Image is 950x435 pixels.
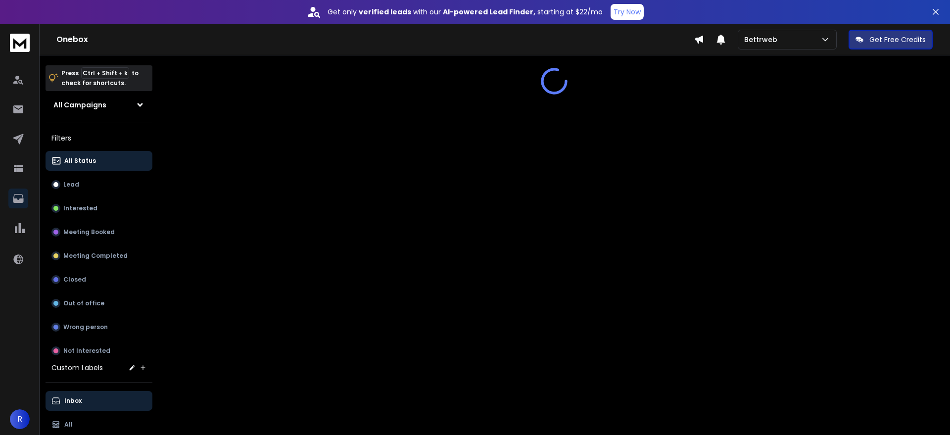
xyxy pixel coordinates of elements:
img: logo [10,34,30,52]
button: R [10,409,30,429]
p: Lead [63,181,79,189]
button: Meeting Completed [46,246,152,266]
h3: Custom Labels [51,363,103,373]
p: All [64,421,73,429]
button: Out of office [46,293,152,313]
p: Meeting Booked [63,228,115,236]
p: Interested [63,204,97,212]
p: Wrong person [63,323,108,331]
button: Lead [46,175,152,194]
button: Meeting Booked [46,222,152,242]
h1: Onebox [56,34,694,46]
button: Closed [46,270,152,290]
p: Get only with our starting at $22/mo [328,7,603,17]
button: Interested [46,198,152,218]
h3: Filters [46,131,152,145]
button: Get Free Credits [849,30,933,49]
p: Inbox [64,397,82,405]
button: Inbox [46,391,152,411]
button: Not Interested [46,341,152,361]
p: Bettrweb [744,35,781,45]
strong: AI-powered Lead Finder, [443,7,535,17]
p: Try Now [614,7,641,17]
button: All Campaigns [46,95,152,115]
strong: verified leads [359,7,411,17]
span: Ctrl + Shift + k [81,67,129,79]
p: Get Free Credits [869,35,926,45]
button: All [46,415,152,435]
p: All Status [64,157,96,165]
button: All Status [46,151,152,171]
p: Meeting Completed [63,252,128,260]
p: Press to check for shortcuts. [61,68,139,88]
p: Closed [63,276,86,284]
h1: All Campaigns [53,100,106,110]
button: Try Now [611,4,644,20]
p: Out of office [63,299,104,307]
button: Wrong person [46,317,152,337]
p: Not Interested [63,347,110,355]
